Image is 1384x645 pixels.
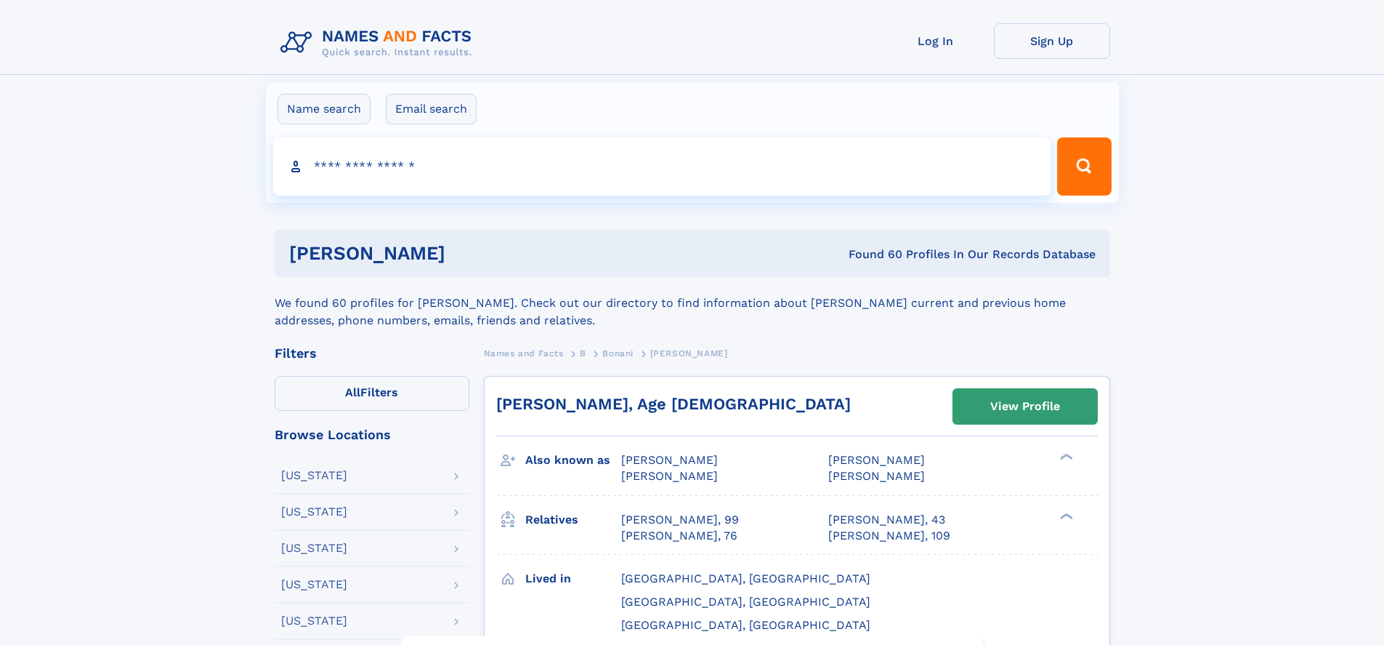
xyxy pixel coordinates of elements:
[281,615,347,627] div: [US_STATE]
[953,389,1097,424] a: View Profile
[621,512,739,528] a: [PERSON_NAME], 99
[990,390,1060,423] div: View Profile
[828,512,945,528] a: [PERSON_NAME], 43
[580,344,586,362] a: B
[386,94,477,124] label: Email search
[647,247,1096,263] div: Found 60 Profiles In Our Records Database
[828,528,950,544] a: [PERSON_NAME], 109
[484,344,564,362] a: Names and Facts
[273,137,1051,196] input: search input
[281,542,347,554] div: [US_STATE]
[621,528,737,544] a: [PERSON_NAME], 76
[525,566,621,591] h3: Lived in
[275,376,469,411] label: Filters
[1057,137,1111,196] button: Search Button
[281,579,347,590] div: [US_STATE]
[275,347,469,360] div: Filters
[580,348,586,358] span: B
[878,23,994,59] a: Log In
[281,506,347,518] div: [US_STATE]
[496,395,851,413] a: [PERSON_NAME], Age [DEMOGRAPHIC_DATA]
[621,469,718,483] span: [PERSON_NAME]
[602,348,634,358] span: Bonani
[525,508,621,532] h3: Relatives
[345,385,360,399] span: All
[275,428,469,441] div: Browse Locations
[289,244,647,263] h1: [PERSON_NAME]
[828,453,925,467] span: [PERSON_NAME]
[281,470,347,481] div: [US_STATE]
[621,572,870,585] span: [GEOGRAPHIC_DATA], [GEOGRAPHIC_DATA]
[1056,452,1074,462] div: ❯
[828,469,925,483] span: [PERSON_NAME]
[275,23,484,63] img: Logo Names and Facts
[525,448,621,473] h3: Also known as
[650,348,728,358] span: [PERSON_NAME]
[275,277,1110,329] div: We found 60 profiles for [PERSON_NAME]. Check out our directory to find information about [PERSON...
[994,23,1110,59] a: Sign Up
[602,344,634,362] a: Bonani
[278,94,371,124] label: Name search
[621,453,718,467] span: [PERSON_NAME]
[1056,511,1074,521] div: ❯
[621,595,870,609] span: [GEOGRAPHIC_DATA], [GEOGRAPHIC_DATA]
[621,618,870,632] span: [GEOGRAPHIC_DATA], [GEOGRAPHIC_DATA]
